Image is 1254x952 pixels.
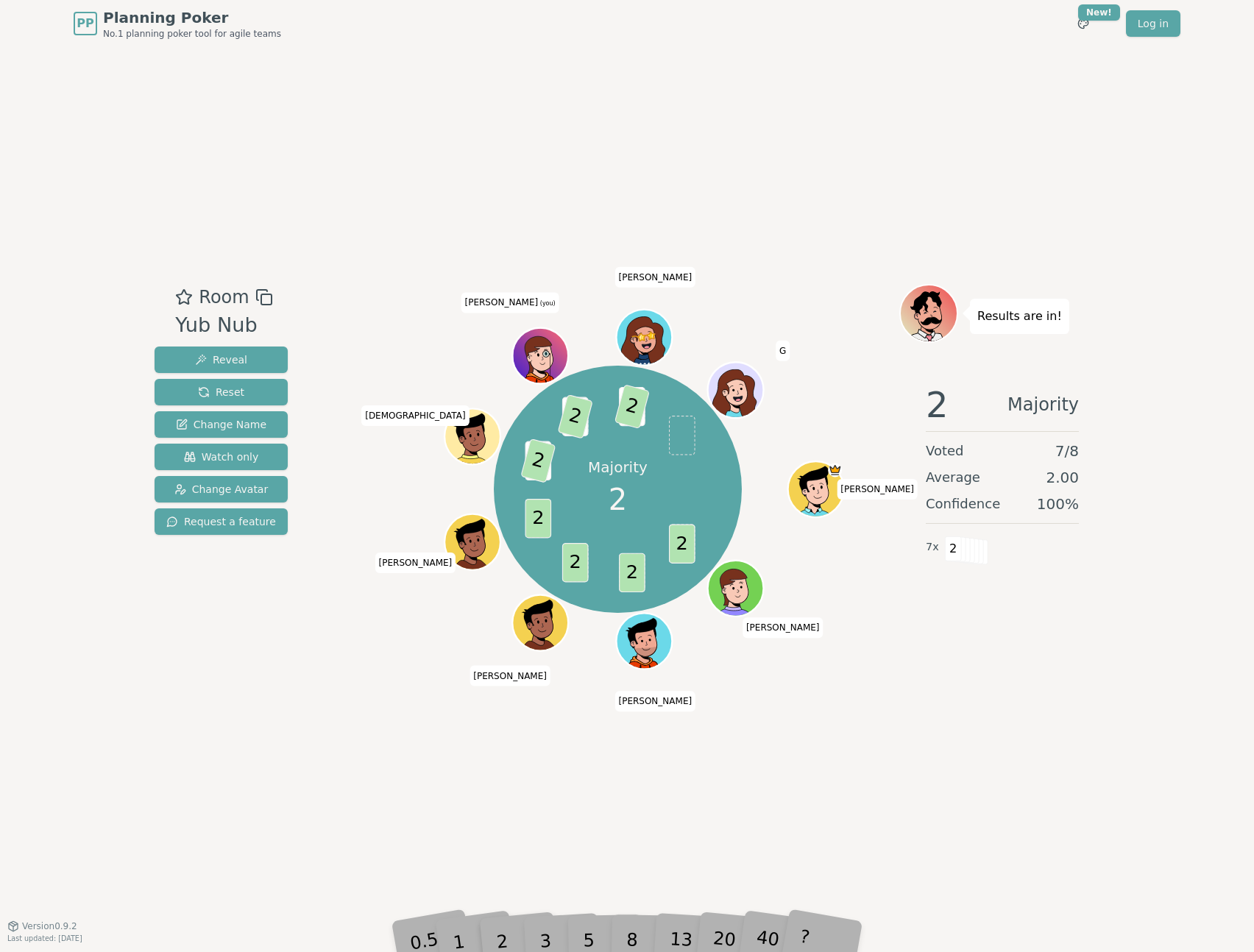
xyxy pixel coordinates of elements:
button: Add as favourite [175,284,193,310]
span: (you) [538,300,556,307]
span: Click to change your name [614,691,695,711]
span: 2 [614,384,650,429]
span: Change Name [176,417,266,432]
span: 2 [521,438,556,483]
span: Click to change your name [776,341,790,361]
span: 2 [525,498,552,537]
span: Change Avatar [174,482,269,497]
button: Request a feature [155,508,288,535]
p: Majority [588,457,648,477]
div: New! [1078,4,1120,21]
span: Click to change your name [614,267,695,288]
button: Change Name [155,411,288,438]
button: Watch only [155,444,288,470]
span: 2 [558,394,593,438]
span: Request a feature [166,514,276,529]
div: Yub Nub [175,310,272,341]
span: Reset [198,385,244,399]
span: Click to change your name [461,292,559,313]
button: Click to change your avatar [514,330,567,382]
a: Log in [1126,10,1180,37]
span: 7 x [926,539,939,555]
span: Room [199,284,249,310]
span: 2 [562,543,589,582]
span: Reveal [195,352,247,367]
a: PPPlanning PokerNo.1 planning poker tool for agile teams [74,7,281,40]
span: Average [926,467,980,488]
button: Reset [155,379,288,405]
span: Click to change your name [375,553,456,573]
span: Confidence [926,494,1000,514]
span: 100 % [1037,494,1079,514]
span: Last updated: [DATE] [7,934,82,942]
span: 2 [945,536,962,561]
span: PP [77,15,93,32]
span: Planning Poker [103,7,281,28]
span: Maanya is the host [829,463,843,477]
span: 2 [926,387,949,422]
span: 2 [669,524,695,563]
span: Click to change your name [361,405,469,426]
span: No.1 planning poker tool for agile teams [103,28,281,40]
button: Change Avatar [155,476,288,502]
span: Click to change your name [743,617,823,638]
p: Results are in! [977,306,1062,327]
span: Version 0.9.2 [22,920,77,932]
span: 2 [620,553,646,592]
span: 2.00 [1046,467,1079,488]
span: Watch only [184,450,259,464]
button: Version0.9.2 [7,920,77,932]
span: 2 [609,477,627,522]
span: Click to change your name [837,479,918,500]
span: Majority [1007,387,1079,422]
span: 7 / 8 [1055,441,1079,461]
button: New! [1070,10,1097,37]
span: Click to change your name [470,666,550,686]
button: Reveal [155,347,288,373]
span: Voted [926,441,964,461]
